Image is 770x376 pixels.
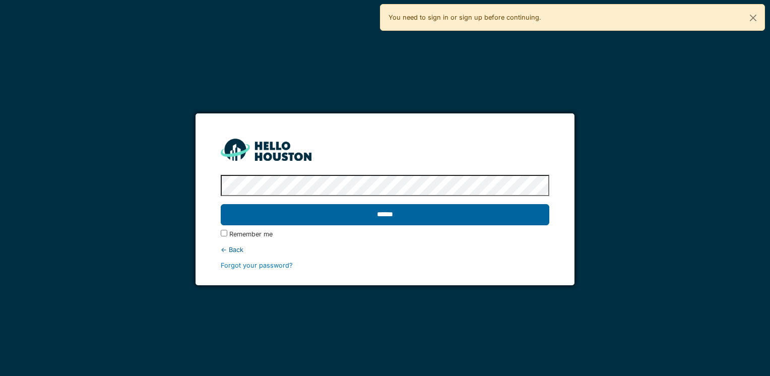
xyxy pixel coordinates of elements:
button: Close [742,5,764,31]
div: You need to sign in or sign up before continuing. [380,4,765,31]
div: ← Back [221,245,549,255]
img: HH_line-BYnF2_Hg.png [221,139,311,160]
a: Forgot your password? [221,262,293,269]
label: Remember me [229,229,273,239]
